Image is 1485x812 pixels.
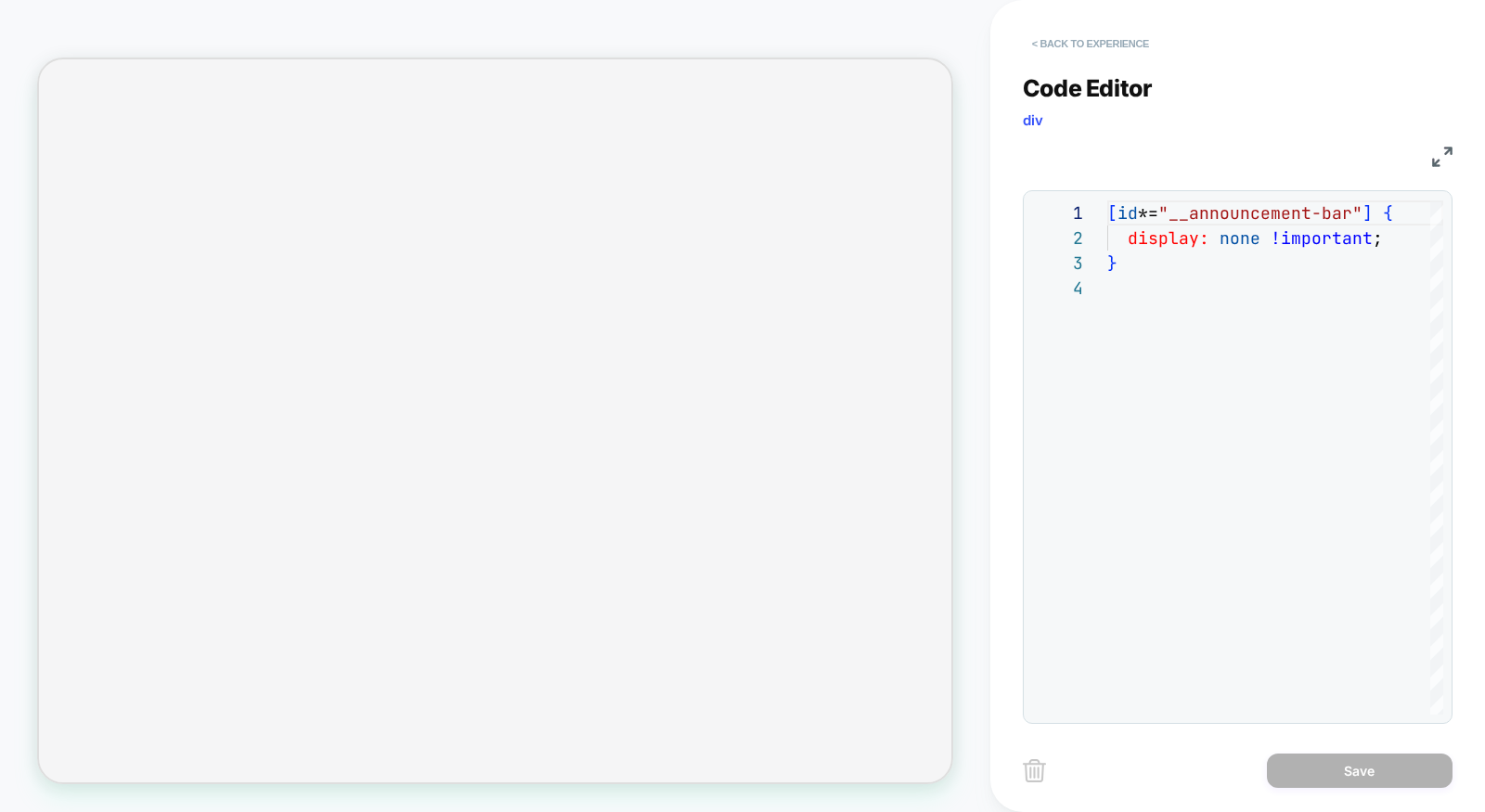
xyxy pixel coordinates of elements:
span: id [1117,202,1138,224]
span: { [1383,202,1393,224]
div: 2 [1033,226,1083,251]
img: delete [1023,759,1046,782]
span: ; [1373,227,1383,249]
span: } [1107,252,1117,274]
img: fullscreen [1432,147,1453,167]
div: 3 [1033,251,1083,276]
span: ] [1362,202,1373,224]
button: < Back to experience [1023,29,1158,58]
div: 1 [1033,200,1083,226]
div: 4 [1033,276,1083,301]
span: [ [1107,202,1117,224]
span: display: [1128,227,1209,249]
span: div [1023,111,1043,129]
button: Save [1267,754,1453,788]
span: "__announcement-bar" [1158,202,1362,224]
span: Code Editor [1023,74,1153,102]
span: !important [1271,227,1373,249]
span: none [1220,227,1260,249]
